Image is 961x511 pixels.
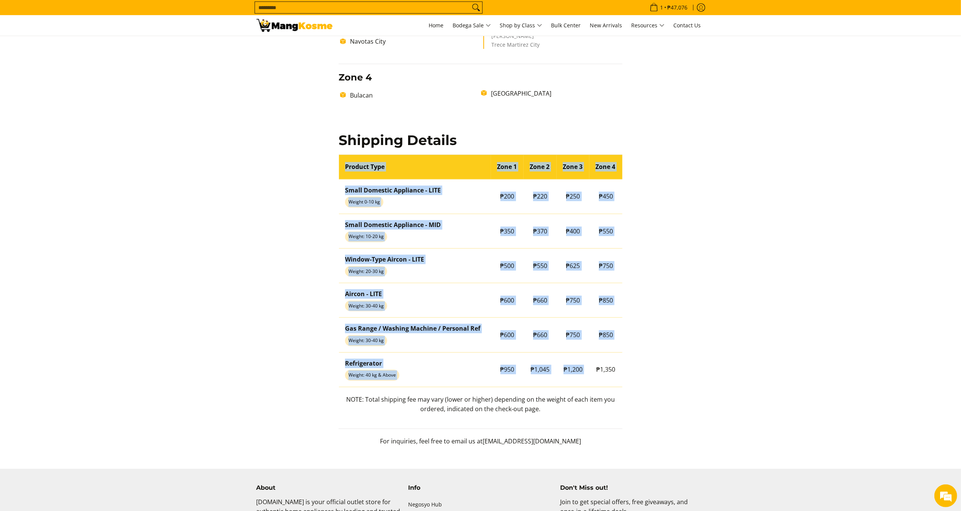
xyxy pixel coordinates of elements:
[599,296,613,304] span: ₱850
[346,37,481,46] li: Navotas City
[496,15,546,36] a: Shop by Class
[339,437,622,454] p: For inquiries, feel free to email us at
[590,22,622,29] span: New Arrivals
[44,96,105,172] span: We're online!
[345,162,385,171] strong: Product Type
[345,370,399,380] span: Weight: 40 kg & Above
[449,15,495,36] a: Bodega Sale
[491,249,524,283] td: ₱500
[670,15,705,36] a: Contact Us
[345,232,387,242] span: Weight: 10-20 kg
[340,15,705,36] nav: Main Menu
[345,186,441,194] strong: Small Domestic Appliance - LITE
[599,262,613,270] span: ₱750
[586,15,626,36] a: New Arrivals
[674,22,701,29] span: Contact Us
[256,19,332,32] img: Shipping &amp; Delivery Page l Mang Kosme: Home Appliances Warehouse Sale!
[4,207,145,234] textarea: Type your message and hit 'Enter'
[487,89,622,98] li: [GEOGRAPHIC_DATA]
[530,162,549,171] strong: Zone 2
[408,484,553,492] h4: Info
[491,33,615,43] li: [PERSON_NAME]
[597,365,616,374] span: ₱1,350
[125,4,143,22] div: Minimize live chat window
[548,15,585,36] a: Bulk Center
[564,365,583,374] span: ₱1,200
[560,484,705,492] h4: Don't Miss out!
[533,296,547,304] span: ₱660
[500,227,515,235] span: ₱350
[470,2,482,13] button: Search
[345,221,441,229] strong: Small Domestic Appliance - MID
[345,324,480,333] strong: Gas Range / Washing Machine / Personal Ref
[533,227,547,235] span: ₱370
[339,395,622,421] p: NOTE: Total shipping fee may vary (lower or higher) depending on the weight of each item you orde...
[339,132,622,149] h2: Shipping Details
[345,290,382,298] strong: Aircon - LITE
[491,42,615,49] li: Trece Martirez City
[599,227,613,235] span: ₱550
[483,437,581,445] span: [EMAIL_ADDRESS][DOMAIN_NAME]
[566,192,580,200] span: ₱250
[345,197,383,207] span: Weight 0-10 kg
[500,365,515,374] span: ₱950
[345,359,382,367] strong: Refrigerator
[345,301,387,311] span: Weight: 30-40 kg
[566,331,580,339] span: ₱750
[595,162,615,171] strong: Zone 4
[533,331,547,339] span: ₱660
[566,262,580,270] span: ₱625
[40,43,128,52] div: Chat with us now
[632,21,665,30] span: Resources
[491,283,524,318] td: ₱600
[345,266,387,277] span: Weight: 20-30 kg
[533,192,547,200] span: ₱220
[345,255,424,263] strong: Window-Type Aircon - LITE
[599,331,613,339] span: ₱850
[497,162,517,171] strong: Zone 1
[500,21,542,30] span: Shop by Class
[345,335,387,346] span: Weight: 30-40 kg
[667,5,689,10] span: ₱47,076
[531,365,550,374] span: ₱1,045
[563,162,583,171] strong: Zone 3
[659,5,665,10] span: 1
[491,318,524,352] td: ₱600
[339,72,622,83] h3: Zone 4
[566,227,580,235] span: ₱400
[599,192,613,200] span: ₱450
[425,15,448,36] a: Home
[533,262,547,270] span: ₱550
[551,22,581,29] span: Bulk Center
[453,21,491,30] span: Bodega Sale
[628,15,668,36] a: Resources
[648,3,690,12] span: •
[566,296,580,304] span: ₱750
[429,22,444,29] span: Home
[491,179,524,214] td: ₱200
[346,91,481,100] li: Bulacan
[256,484,401,492] h4: About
